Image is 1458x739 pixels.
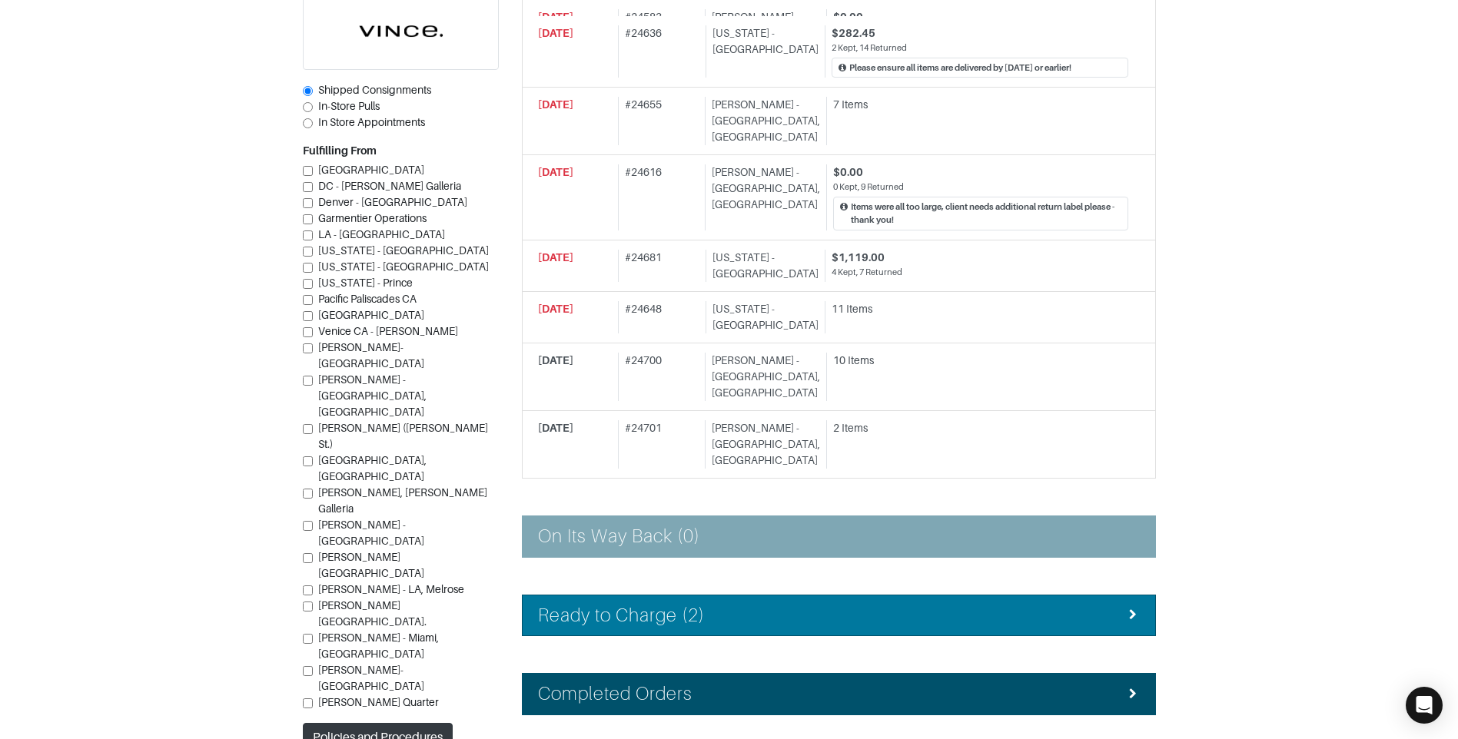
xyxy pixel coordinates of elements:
div: $0.00 [833,164,1128,181]
input: [PERSON_NAME] ([PERSON_NAME] St.) [303,424,313,434]
span: [GEOGRAPHIC_DATA] [318,164,424,176]
input: [PERSON_NAME], [PERSON_NAME] Galleria [303,489,313,499]
input: In-Store Pulls [303,102,313,112]
input: [PERSON_NAME] - Miami, [GEOGRAPHIC_DATA] [303,634,313,644]
div: 2 Items [833,420,1128,436]
input: [PERSON_NAME]-[GEOGRAPHIC_DATA] [303,343,313,353]
span: DC - [PERSON_NAME] Galleria [318,180,461,192]
input: [PERSON_NAME] - LA, Melrose [303,585,313,595]
span: [GEOGRAPHIC_DATA], [GEOGRAPHIC_DATA] [318,454,427,482]
span: [DATE] [538,251,573,263]
span: [PERSON_NAME] - [GEOGRAPHIC_DATA] [318,519,424,547]
div: 2 Kept, 14 Returned [832,41,1128,55]
span: [PERSON_NAME] - Miami, [GEOGRAPHIC_DATA] [318,631,439,660]
label: Fulfilling From [303,143,377,159]
div: Open Intercom Messenger [1406,687,1443,724]
input: [US_STATE] - [GEOGRAPHIC_DATA] [303,247,313,257]
div: 7 Items [833,97,1128,113]
div: [US_STATE] - [GEOGRAPHIC_DATA] [706,250,819,282]
input: [GEOGRAPHIC_DATA] [303,311,313,321]
input: [US_STATE] - Prince [303,279,313,289]
span: [PERSON_NAME] ([PERSON_NAME] St.) [318,422,488,450]
input: Garmentier Operations [303,214,313,224]
span: [PERSON_NAME] - [GEOGRAPHIC_DATA], [GEOGRAPHIC_DATA] [318,373,427,418]
div: Please ensure all items are delivered by [DATE] or earlier! [849,61,1071,75]
input: [PERSON_NAME] - [GEOGRAPHIC_DATA] [303,521,313,531]
input: DC - [PERSON_NAME] Galleria [303,182,313,192]
input: [GEOGRAPHIC_DATA], [GEOGRAPHIC_DATA] [303,456,313,466]
h4: Ready to Charge (2) [538,605,706,627]
span: Denver - [GEOGRAPHIC_DATA] [318,196,467,208]
input: [GEOGRAPHIC_DATA] [303,166,313,176]
div: [PERSON_NAME] - [GEOGRAPHIC_DATA], [GEOGRAPHIC_DATA] [705,9,820,88]
span: Garmentier Operations [318,212,427,224]
input: [PERSON_NAME] Quarter [303,698,313,708]
span: Pacific Paliscades CA [318,293,417,305]
span: [PERSON_NAME][GEOGRAPHIC_DATA]. [318,599,427,628]
div: [US_STATE] - [GEOGRAPHIC_DATA] [706,301,819,333]
span: [DATE] [538,422,573,434]
div: 4 Kept, 7 Returned [832,266,1128,279]
span: In Store Appointments [318,116,425,128]
div: 10 Items [833,353,1128,369]
div: $0.00 [833,9,1128,25]
div: # 24700 [618,353,699,401]
span: [PERSON_NAME]-[GEOGRAPHIC_DATA] [318,341,424,369]
input: Shipped Consignments [303,86,313,96]
input: [US_STATE] - [GEOGRAPHIC_DATA] [303,263,313,273]
span: Venice CA - [PERSON_NAME] [318,325,458,337]
input: [PERSON_NAME][GEOGRAPHIC_DATA] [303,553,313,563]
input: LA - [GEOGRAPHIC_DATA] [303,230,313,240]
input: [PERSON_NAME][GEOGRAPHIC_DATA]. [303,601,313,611]
h4: On Its Way Back (0) [538,525,701,548]
div: # 24583 [618,9,699,88]
span: [DATE] [538,11,573,23]
span: [US_STATE] - Prince [318,277,413,289]
span: [GEOGRAPHIC_DATA] [318,309,424,321]
span: [US_STATE] - [GEOGRAPHIC_DATA] [318,260,489,273]
div: 0 Kept, 9 Returned [833,181,1128,194]
div: # 24701 [618,420,699,469]
input: In Store Appointments [303,118,313,128]
div: Items were all too large, client needs additional return label please - thank you! [851,200,1121,227]
div: $282.45 [832,25,1128,41]
div: [US_STATE] - [GEOGRAPHIC_DATA] [706,25,819,78]
span: [PERSON_NAME]- [GEOGRAPHIC_DATA] [318,664,424,692]
span: [DATE] [538,166,573,178]
div: [PERSON_NAME] - [GEOGRAPHIC_DATA], [GEOGRAPHIC_DATA] [705,353,820,401]
input: Pacific Paliscades CA [303,295,313,305]
input: Venice CA - [PERSON_NAME] [303,327,313,337]
input: Denver - [GEOGRAPHIC_DATA] [303,198,313,208]
div: # 24636 [618,25,699,78]
div: # 24648 [618,301,699,333]
span: [US_STATE] - [GEOGRAPHIC_DATA] [318,244,489,257]
span: In-Store Pulls [318,100,380,112]
span: [PERSON_NAME][GEOGRAPHIC_DATA] [318,551,424,579]
span: LA - [GEOGRAPHIC_DATA] [318,228,445,240]
div: # 24655 [618,97,699,145]
span: Shipped Consignments [318,84,431,96]
div: 11 Items [832,301,1128,317]
input: [PERSON_NAME] - [GEOGRAPHIC_DATA], [GEOGRAPHIC_DATA] [303,376,313,386]
input: [PERSON_NAME]- [GEOGRAPHIC_DATA] [303,666,313,676]
span: [PERSON_NAME] Quarter [318,696,439,708]
div: # 24616 [618,164,699,230]
span: [PERSON_NAME], [PERSON_NAME] Galleria [318,486,487,515]
div: [PERSON_NAME] - [GEOGRAPHIC_DATA], [GEOGRAPHIC_DATA] [705,97,820,145]
div: [PERSON_NAME] - [GEOGRAPHIC_DATA], [GEOGRAPHIC_DATA] [705,164,820,230]
span: [DATE] [538,303,573,315]
span: [DATE] [538,354,573,366]
div: $1,119.00 [832,250,1128,266]
span: [PERSON_NAME] - LA, Melrose [318,583,464,595]
div: # 24681 [618,250,699,282]
span: [DATE] [538,27,573,39]
h4: Completed Orders [538,683,693,705]
span: [DATE] [538,98,573,111]
div: [PERSON_NAME] - [GEOGRAPHIC_DATA], [GEOGRAPHIC_DATA] [705,420,820,469]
